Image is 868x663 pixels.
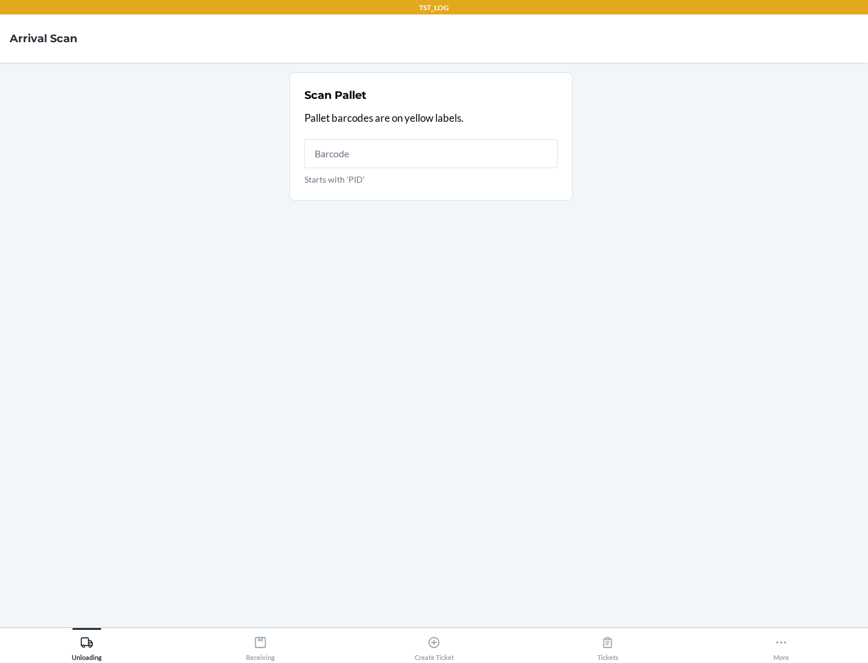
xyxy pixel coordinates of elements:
[304,87,366,103] h2: Scan Pallet
[597,631,618,661] div: Tickets
[694,628,868,661] button: More
[72,631,102,661] div: Unloading
[304,110,558,126] p: Pallet barcodes are on yellow labels.
[773,631,789,661] div: More
[10,31,77,46] h4: Arrival Scan
[521,628,694,661] button: Tickets
[174,628,347,661] button: Receiving
[304,173,558,186] p: Starts with 'PID'
[419,2,449,13] p: TST_LOG
[415,631,454,661] div: Create Ticket
[304,139,558,168] input: Starts with 'PID'
[246,631,275,661] div: Receiving
[347,628,521,661] button: Create Ticket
